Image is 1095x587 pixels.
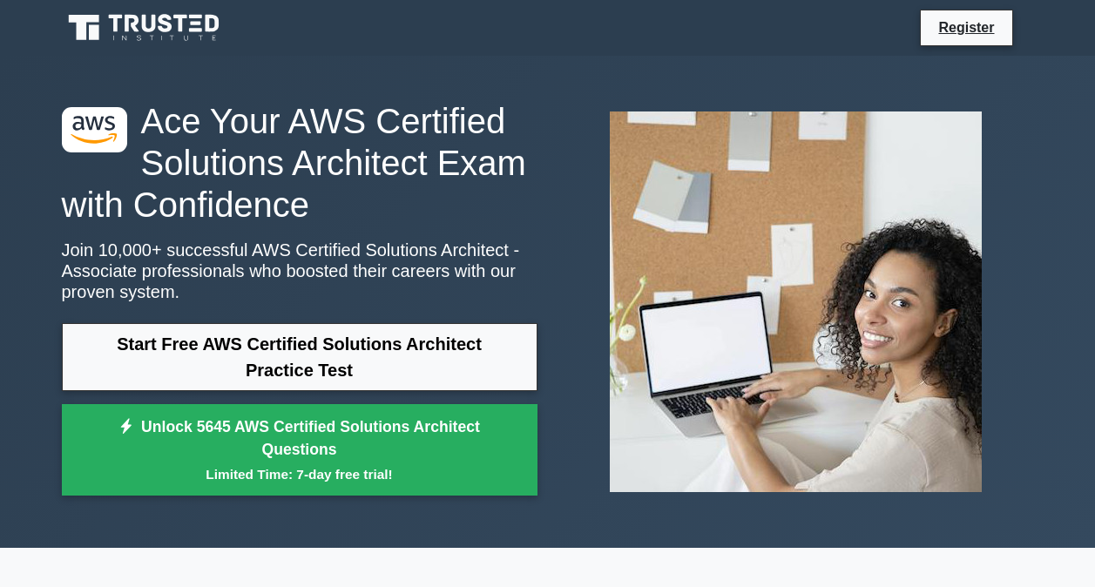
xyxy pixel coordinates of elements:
a: Register [928,17,1004,38]
h1: Ace Your AWS Certified Solutions Architect Exam with Confidence [62,100,537,226]
p: Join 10,000+ successful AWS Certified Solutions Architect - Associate professionals who boosted t... [62,240,537,302]
a: Start Free AWS Certified Solutions Architect Practice Test [62,323,537,391]
small: Limited Time: 7-day free trial! [84,464,516,484]
a: Unlock 5645 AWS Certified Solutions Architect QuestionsLimited Time: 7-day free trial! [62,404,537,496]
